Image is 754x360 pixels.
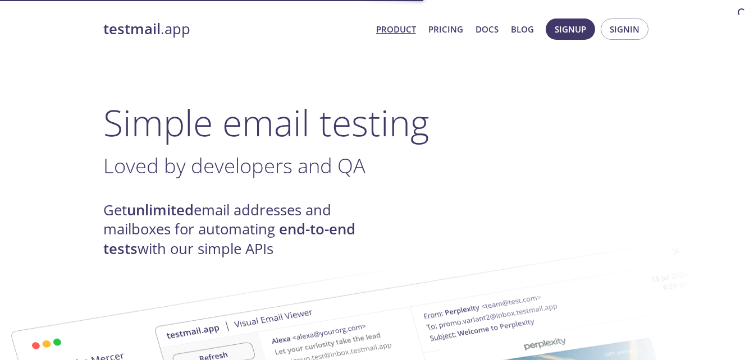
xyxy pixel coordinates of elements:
strong: end-to-end tests [103,219,355,258]
a: Product [376,22,416,36]
a: Docs [476,22,499,36]
h1: Simple email testing [103,101,651,144]
button: Signin [601,19,648,40]
strong: unlimited [127,200,194,220]
span: Signin [610,22,639,36]
a: Pricing [428,22,463,36]
h4: Get email addresses and mailboxes for automating with our simple APIs [103,201,377,259]
span: Loved by developers and QA [103,151,365,179]
a: testmail.app [103,20,367,39]
span: Signup [555,22,586,36]
strong: testmail [103,19,161,39]
button: Signup [546,19,595,40]
a: Blog [511,22,534,36]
